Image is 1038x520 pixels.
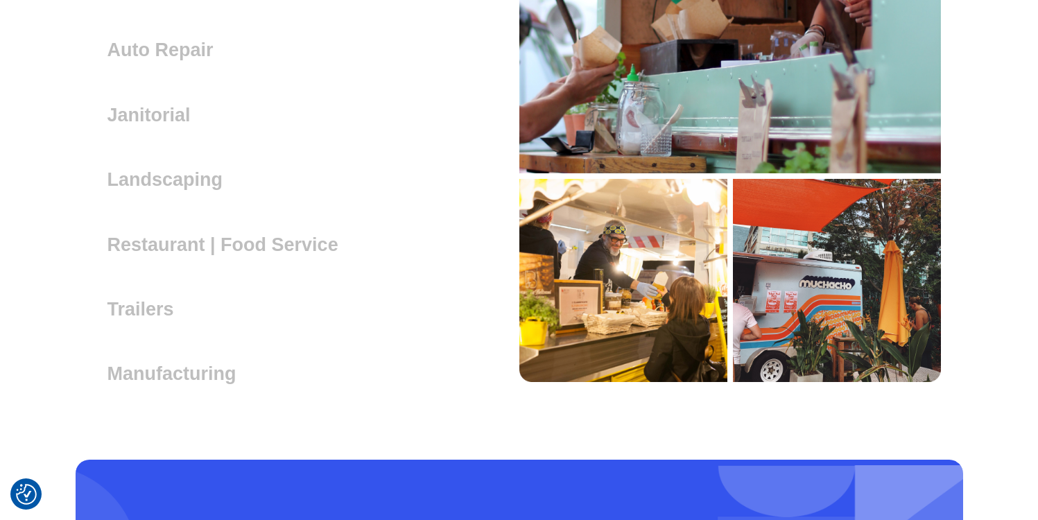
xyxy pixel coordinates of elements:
[107,299,185,320] h3: Trailers
[107,40,225,60] h3: Auto Repair
[16,484,37,505] img: Revisit consent button
[107,363,248,384] h3: Manufacturing
[16,484,37,505] button: Consent Preferences
[107,169,234,190] h3: Landscaping
[107,234,349,255] h3: Restaurant | Food Service
[107,105,202,125] h3: Janitorial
